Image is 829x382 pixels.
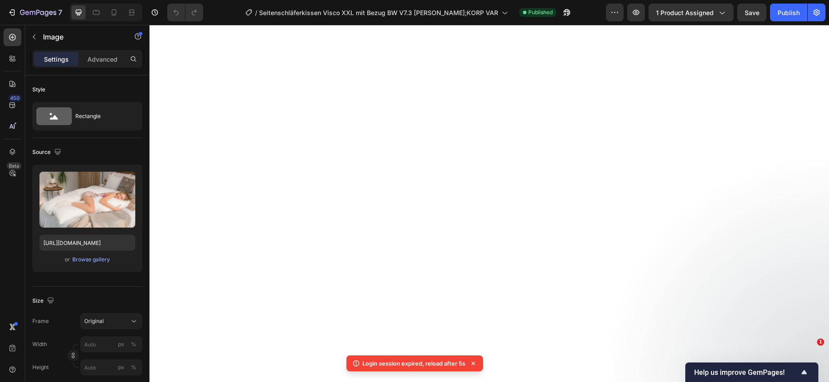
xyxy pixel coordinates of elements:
button: % [116,362,126,373]
div: px [118,340,124,348]
div: Publish [778,8,800,17]
span: Published [528,8,553,16]
button: px [128,339,139,350]
div: Beta [7,162,21,169]
button: px [128,362,139,373]
div: % [131,340,136,348]
label: Width [32,340,47,348]
button: Original [80,313,142,329]
span: / [255,8,257,17]
p: 7 [58,7,62,18]
div: 450 [8,95,21,102]
div: % [131,363,136,371]
button: 7 [4,4,66,21]
p: Advanced [87,55,118,64]
p: Image [43,32,118,42]
div: Source [32,146,63,158]
div: Style [32,86,45,94]
button: Browse gallery [72,255,110,264]
span: 1 product assigned [656,8,714,17]
div: px [118,363,124,371]
div: Undo/Redo [167,4,203,21]
button: Show survey - Help us improve GemPages! [694,367,809,378]
p: Settings [44,55,69,64]
p: Login session expired, reload after 5s [362,359,465,368]
span: Original [84,317,104,325]
button: 1 product assigned [648,4,734,21]
input: px% [80,336,142,352]
div: Rectangle [75,106,130,126]
div: Browse gallery [72,256,110,264]
input: px% [80,359,142,375]
iframe: Intercom live chat [799,352,820,373]
label: Frame [32,317,49,325]
span: Seitenschläferkissen Visco XXL mit Bezug BW V7.3 [PERSON_NAME];KORP VAR [259,8,498,17]
img: preview-image [39,172,135,228]
button: Publish [770,4,807,21]
button: Save [737,4,766,21]
label: Height [32,363,49,371]
span: 1 [817,339,824,346]
span: Save [745,9,759,16]
span: Help us improve GemPages! [694,368,799,377]
div: Size [32,295,56,307]
button: % [116,339,126,350]
iframe: Design area [149,25,829,382]
span: or [65,254,70,265]
input: https://example.com/image.jpg [39,235,135,251]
